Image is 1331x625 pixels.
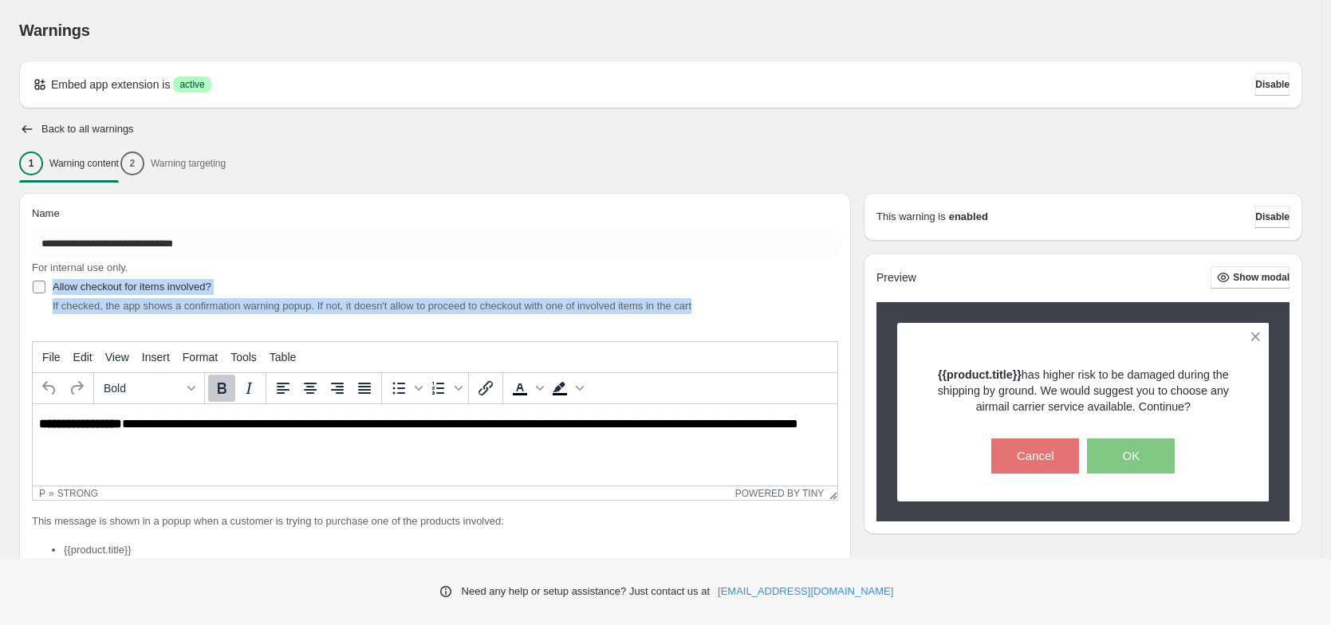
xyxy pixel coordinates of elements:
div: Resize [824,486,837,500]
p: This warning is [876,209,946,225]
strong: {{product.title}} [938,368,1022,381]
a: [EMAIL_ADDRESS][DOMAIN_NAME] [718,584,893,599]
span: Insert [142,351,170,364]
span: File [42,351,61,364]
button: Cancel [991,438,1079,474]
button: 1Warning content [19,147,119,180]
span: Disable [1255,78,1290,91]
div: » [49,488,54,499]
button: Show modal [1211,266,1290,289]
span: Name [32,207,60,219]
span: Allow checkout for items involved? [53,281,211,293]
button: Insert/edit link [472,375,499,402]
span: Edit [73,351,93,364]
p: Warning content [49,157,119,170]
span: Tools [230,351,257,364]
div: Bullet list [385,375,425,402]
button: Align left [270,375,297,402]
span: Table [270,351,296,364]
span: Warnings [19,22,90,39]
div: Background color [546,375,586,402]
a: Powered by Tiny [735,488,825,499]
span: If checked, the app shows a confirmation warning popup. If not, it doesn't allow to proceed to ch... [53,300,691,312]
button: Italic [235,375,262,402]
p: has higher risk to be damaged during the shipping by ground. We would suggest you to choose any a... [925,367,1242,415]
button: Disable [1255,206,1290,228]
span: For internal use only. [32,261,128,273]
span: Disable [1255,210,1290,223]
div: p [39,488,45,499]
span: Bold [104,382,182,395]
iframe: Rich Text Area [33,404,837,485]
div: Text color [506,375,546,402]
span: active [179,78,204,91]
button: OK [1087,438,1175,474]
span: Format [183,351,218,364]
p: This message is shown in a popup when a customer is trying to purchase one of the products involved: [32,513,838,529]
h2: Preview [876,271,916,285]
button: Undo [36,375,63,402]
button: Align center [297,375,324,402]
button: Align right [324,375,351,402]
button: Redo [63,375,90,402]
div: Numbered list [425,375,465,402]
button: Bold [208,375,235,402]
p: Embed app extension is [51,77,170,92]
li: {{product.title}} [64,542,838,558]
strong: enabled [949,209,988,225]
div: strong [57,488,98,499]
button: Disable [1255,73,1290,96]
button: Formats [97,375,201,402]
button: Justify [351,375,378,402]
h2: Back to all warnings [41,123,134,136]
span: View [105,351,129,364]
div: 1 [19,151,43,175]
span: Show modal [1233,271,1290,284]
